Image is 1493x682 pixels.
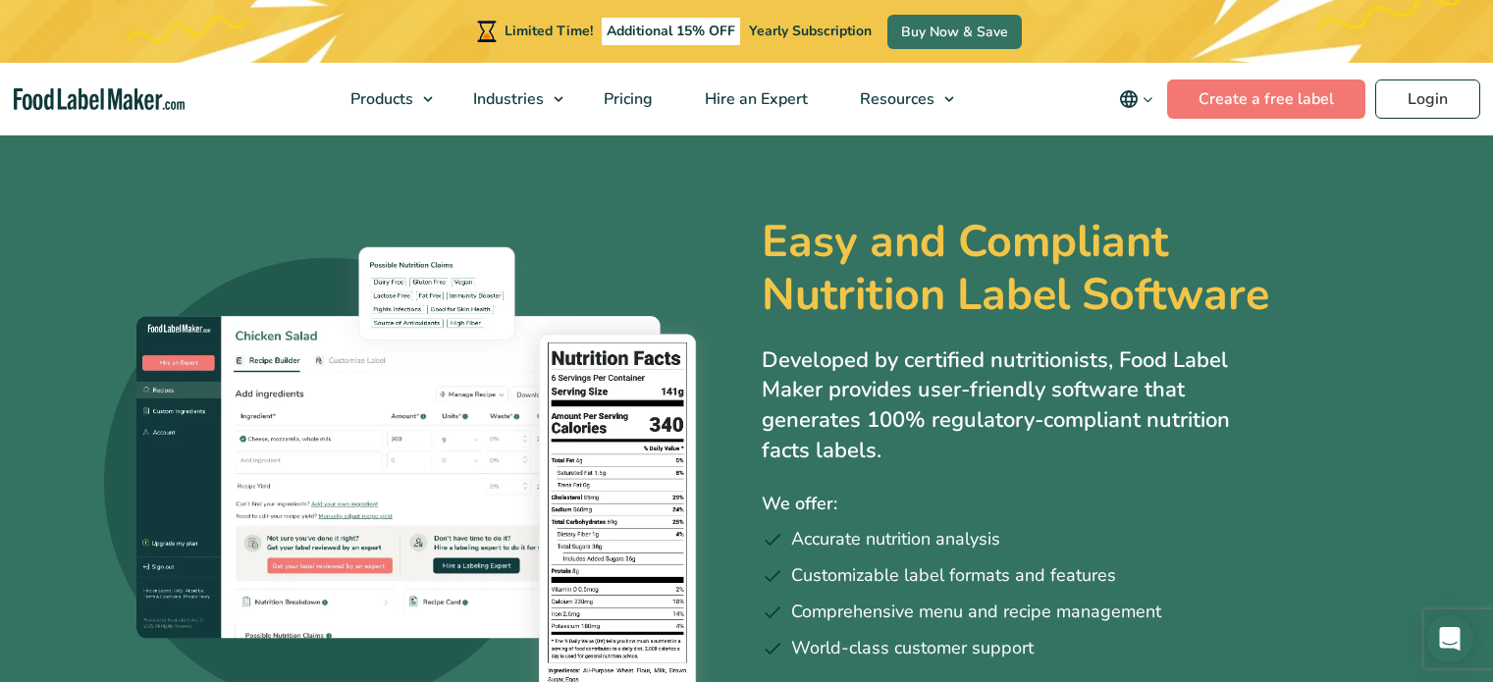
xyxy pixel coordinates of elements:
[325,63,443,135] a: Products
[791,599,1161,625] span: Comprehensive menu and recipe management
[791,526,1000,552] span: Accurate nutrition analysis
[602,18,740,45] span: Additional 15% OFF
[791,635,1034,661] span: World-class customer support
[791,562,1116,589] span: Customizable label formats and features
[762,216,1345,322] h1: Easy and Compliant Nutrition Label Software
[749,22,872,40] span: Yearly Subscription
[448,63,573,135] a: Industries
[345,88,415,110] span: Products
[834,63,964,135] a: Resources
[1426,615,1473,662] div: Open Intercom Messenger
[578,63,674,135] a: Pricing
[887,15,1022,49] a: Buy Now & Save
[1375,79,1480,119] a: Login
[598,88,655,110] span: Pricing
[762,490,1390,518] p: We offer:
[467,88,546,110] span: Industries
[1167,79,1365,119] a: Create a free label
[854,88,936,110] span: Resources
[505,22,593,40] span: Limited Time!
[762,345,1272,466] p: Developed by certified nutritionists, Food Label Maker provides user-friendly software that gener...
[679,63,829,135] a: Hire an Expert
[699,88,810,110] span: Hire an Expert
